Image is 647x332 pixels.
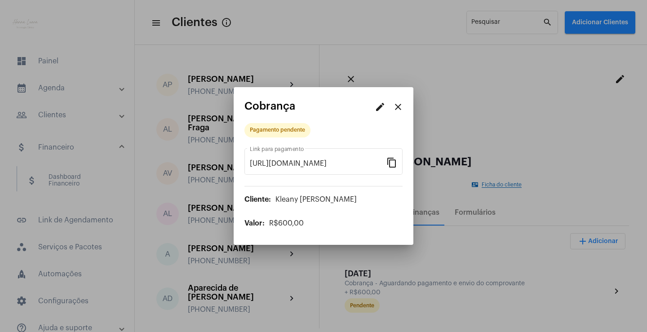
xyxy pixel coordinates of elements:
span: Cobrança [244,100,295,112]
mat-icon: close [393,102,403,112]
span: Valor: [244,220,265,227]
span: R$600,00 [269,220,304,227]
div: Pagamento pendente [250,127,305,133]
mat-icon: content_copy [386,157,397,168]
input: Link [250,159,386,168]
span: Kleany [PERSON_NAME] [275,196,357,203]
mat-icon: edit [375,102,386,112]
span: Cliente: [244,196,271,203]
